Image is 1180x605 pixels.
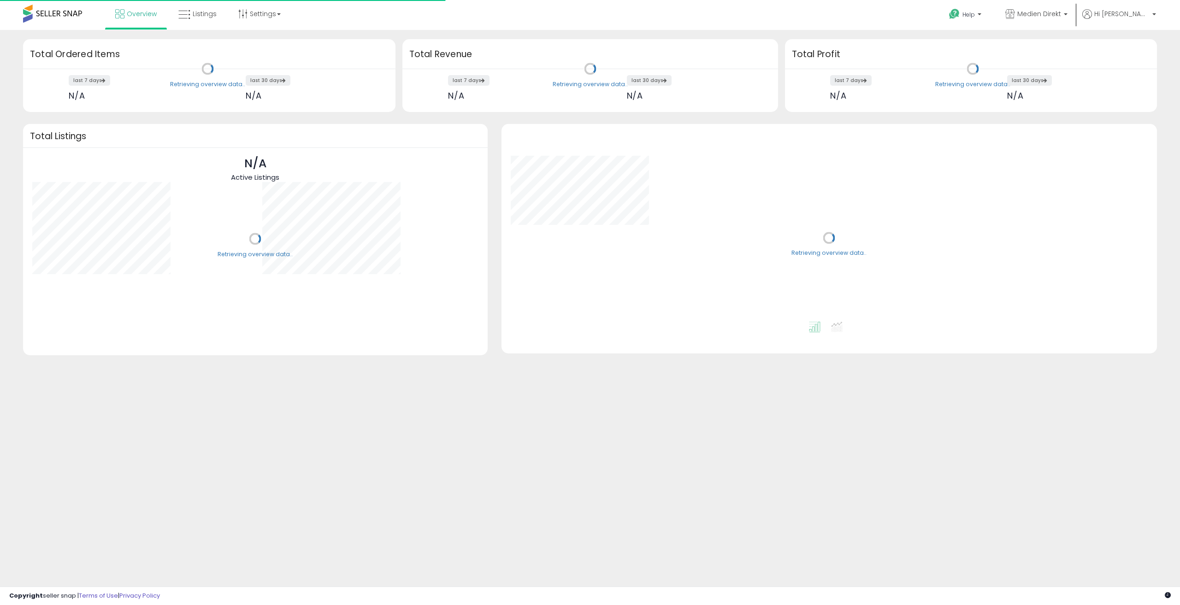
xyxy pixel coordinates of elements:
div: Retrieving overview data.. [553,80,628,88]
i: Get Help [949,8,960,20]
div: Retrieving overview data.. [935,80,1010,88]
div: Retrieving overview data.. [170,80,245,88]
span: Overview [127,9,157,18]
span: Medien Direkt [1017,9,1061,18]
div: Retrieving overview data.. [218,250,293,258]
span: Hi [PERSON_NAME] [1094,9,1150,18]
span: Listings [193,9,217,18]
span: Help [962,11,975,18]
a: Help [942,1,991,30]
div: Retrieving overview data.. [791,249,867,258]
a: Hi [PERSON_NAME] [1082,9,1156,30]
